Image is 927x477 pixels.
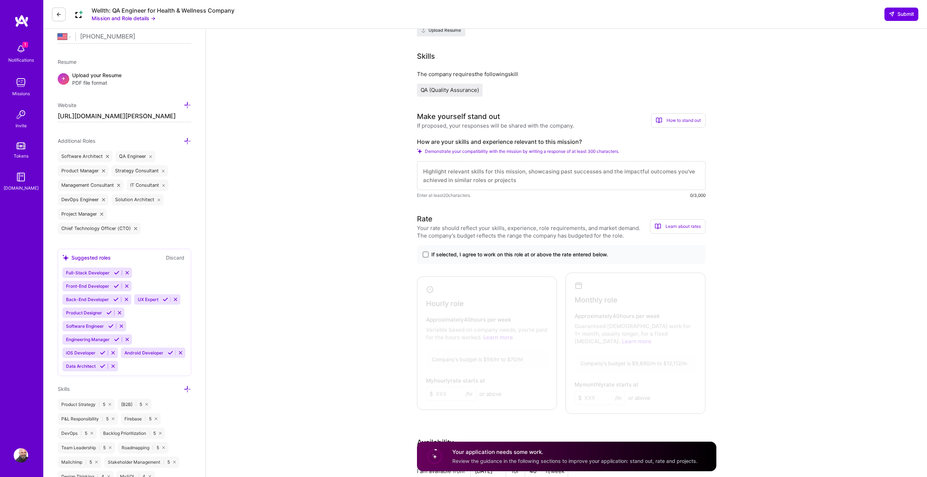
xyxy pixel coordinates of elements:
[14,107,28,122] img: Invite
[58,223,141,234] div: Chief Technology Officer (CTO)
[72,71,122,87] div: Upload your Resume
[655,223,661,230] i: icon BookOpen
[114,283,119,289] i: Accept
[121,413,161,425] div: Firebase 5
[80,430,82,436] span: |
[58,180,124,191] div: Management Consultant
[163,297,168,302] i: Accept
[17,142,25,149] img: tokens
[66,363,96,369] span: Data Architect
[425,149,619,154] span: Demonstrate your compatibility with the mission by writing a response of at least 300 characters.
[62,255,69,261] i: icon SuggestedTeams
[656,117,662,124] i: icon BookOpen
[71,7,86,22] img: Company Logo
[162,169,165,172] i: icon Close
[159,432,162,434] i: icon Close
[99,445,100,451] span: |
[58,138,95,144] span: Additional Roles
[124,297,129,302] i: Reject
[417,224,650,239] div: Your rate should reflect your skills, experience, role requirements, and market demand. The compa...
[80,26,191,47] input: +1 (000) 000-0000
[889,10,914,18] span: Submit
[58,165,109,177] div: Product Manager
[98,402,100,407] span: |
[109,403,111,406] i: icon Close
[100,350,105,355] i: Accept
[16,122,27,129] div: Invite
[134,227,137,230] i: icon Close
[417,70,706,78] div: The company requires the following skill
[112,418,114,420] i: icon Close
[145,416,146,422] span: |
[100,213,103,216] i: icon Close
[431,251,608,258] span: If selected, I agree to work on this role at or above the rate entered below.
[58,111,191,122] input: http://...
[650,219,706,234] div: Learn about rates
[14,170,28,184] img: guide book
[58,208,107,220] div: Project Manager
[12,90,30,97] div: Missions
[92,14,155,22] button: Mission and Role details →
[119,323,124,329] i: Reject
[62,254,111,261] div: Suggested roles
[100,428,165,439] div: Backlog Prioritization 5
[417,437,454,448] div: Availability
[173,461,176,463] i: icon Close
[452,458,698,464] span: Review the guidance in the following sections to improve your application: stand out, rate and pr...
[104,456,179,468] div: Stakeholder Management 5
[8,56,34,64] div: Notifications
[117,184,120,187] i: icon Close
[58,102,76,108] span: Website
[14,42,28,56] img: bell
[85,459,87,465] span: |
[421,87,479,93] span: QA (Quality Assurance)
[66,283,109,289] span: Front-End Developer
[118,399,151,410] div: [B2B] 5
[66,310,102,315] span: Product Designer
[417,149,422,154] i: Check
[58,194,109,206] div: DevOps Engineer
[14,448,28,463] img: User Avatar
[106,310,112,315] i: Accept
[56,12,62,17] i: icon LeftArrowDark
[163,459,164,465] span: |
[118,442,168,454] div: Roadmapping 5
[109,446,111,449] i: icon Close
[58,456,101,468] div: Mailchimp 5
[417,213,432,224] div: Rate
[14,152,28,160] div: Tokens
[110,350,116,355] i: Reject
[124,337,130,342] i: Reject
[138,297,158,302] span: UX Expert
[164,253,186,262] button: Discard
[58,413,118,425] div: P&L Responsibility 5
[417,122,574,129] div: If proposed, your responses will be shared with the company.
[149,155,152,158] i: icon Close
[14,14,29,27] img: logo
[152,445,154,451] span: |
[108,323,114,329] i: Accept
[452,448,698,456] h4: Your application needs some work.
[66,350,96,355] span: iOS Developer
[417,138,706,146] label: How are your skills and experience relevant to this mission?
[145,403,148,406] i: icon Close
[58,399,115,410] div: Product Strategy 5
[72,79,122,87] span: PDF file format
[178,350,183,355] i: Reject
[158,198,161,201] i: icon Close
[102,169,105,172] i: icon Close
[168,350,173,355] i: Accept
[14,75,28,90] img: teamwork
[149,430,150,436] span: |
[421,27,461,34] span: Upload Resume
[114,337,119,342] i: Accept
[115,151,156,162] div: QA Engineer
[66,323,104,329] span: Software Engineer
[127,180,169,191] div: IT Consultant
[111,194,164,206] div: Solution Architect
[58,59,76,65] span: Resume
[417,191,471,199] span: Enter at least 20 characters.
[889,11,895,17] i: icon SendLight
[61,74,66,82] span: +
[117,310,122,315] i: Reject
